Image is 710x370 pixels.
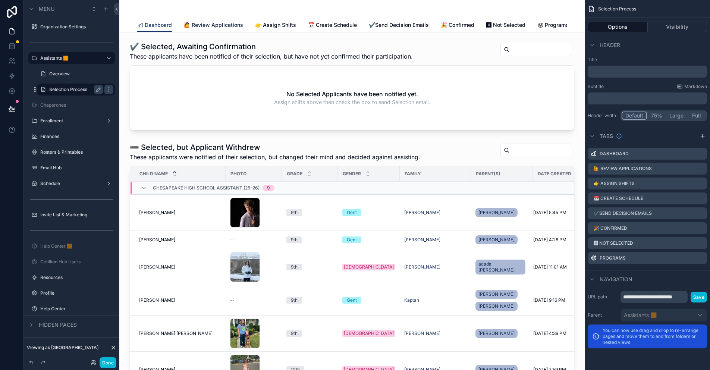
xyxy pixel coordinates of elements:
[40,149,113,155] label: Rosters & Printables
[594,195,643,201] label: 📅 Create Schedule
[40,243,113,249] label: Help Center 🟧
[153,185,260,191] span: Chesapeake High School Assistant (25-26)
[49,87,100,92] label: Selection Process
[343,171,361,177] span: Gender
[308,21,357,29] span: 📅 Create Schedule
[594,225,627,231] label: 🎉 Confirmed
[441,21,474,29] span: 🎉 Confirmed
[40,275,113,280] label: Resources
[137,18,172,32] a: Dashboard
[486,21,525,29] span: 🆇 Not Selected
[538,171,571,177] span: Date Created
[600,41,620,49] span: Header
[588,57,707,63] label: Title
[287,171,302,177] span: Grade
[624,311,657,319] span: Assistants 🟧
[588,294,618,300] label: URL path
[39,5,54,13] span: Menu
[648,22,707,32] button: Visibility
[255,21,296,29] span: 👉 Assign Shifts
[40,212,113,218] label: Invite List & Marketing
[666,112,687,120] button: Large
[691,292,707,302] button: Save
[40,134,113,139] label: Finances
[369,21,429,29] span: ✔️Send Decision Emails
[184,21,243,29] span: 🙋 Review Applications
[40,118,103,124] label: Enrollment
[40,306,113,312] label: Help Center
[40,102,113,108] label: Chaperones
[27,345,98,351] span: Viewing as [GEOGRAPHIC_DATA]
[40,290,113,296] label: Profile
[255,18,296,33] a: 👉 Assign Shifts
[600,132,613,140] span: Tabs
[588,113,618,119] label: Header width
[600,255,626,261] label: Programs
[308,18,357,33] a: 📅 Create Schedule
[537,18,569,33] a: Programs
[476,171,500,177] span: Parent(s)
[588,66,707,78] div: scrollable content
[687,112,706,120] button: Full
[594,181,635,186] label: 👉 Assign Shifts
[230,171,246,177] span: Photo
[588,22,648,32] button: Options
[139,171,168,177] span: Child Name
[588,312,618,318] label: Parent
[40,55,100,61] label: Assistants 🟧
[184,18,243,33] a: 🙋 Review Applications
[677,84,707,90] a: Markdown
[49,71,113,77] label: Overview
[267,185,270,191] div: 9
[600,151,629,157] label: Dashboard
[369,18,429,33] a: ✔️Send Decision Emails
[100,357,116,368] button: Done
[405,171,421,177] span: Family
[684,84,707,90] span: Markdown
[600,276,632,283] span: Navigation
[594,210,652,216] label: ✔️Send Decision Emails
[594,240,633,246] label: 🆇 Not Selected
[598,6,636,12] span: Selection Process
[40,181,103,186] label: Schedule
[588,84,604,90] label: Subtitle
[588,92,707,104] div: scrollable content
[603,327,703,345] p: You can now use drag and drop to re-arrange pages and move them to and from folders or nested views
[40,165,113,171] label: Email Hub
[40,259,113,265] label: Cotillion Hub Users
[39,321,77,329] span: Hidden pages
[622,112,647,120] button: Default
[441,18,474,33] a: 🎉 Confirmed
[545,21,569,29] span: Programs
[594,166,652,172] label: 🙋 Review Applications
[40,24,113,30] label: Organization Settings
[145,21,172,29] span: Dashboard
[621,309,707,322] button: Assistants 🟧
[486,18,525,33] a: 🆇 Not Selected
[647,112,666,120] button: 75%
